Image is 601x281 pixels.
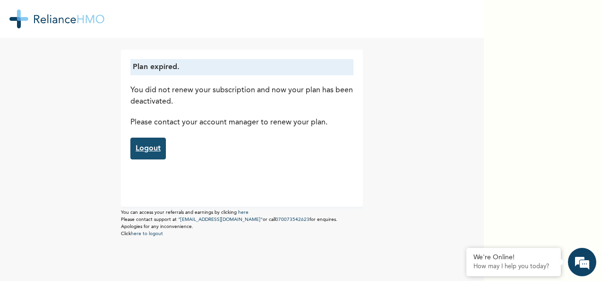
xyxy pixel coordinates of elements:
[130,117,353,128] p: Please contact your account manager to renew your plan.
[5,200,180,233] textarea: Type your message and hit 'Enter'
[155,5,178,27] div: Minimize live chat window
[178,217,263,222] a: "[EMAIL_ADDRESS][DOMAIN_NAME]"
[130,85,353,107] p: You did not renew your subscription and now your plan has been deactivated.
[130,138,166,159] a: Logout
[17,47,38,71] img: d_794563401_company_1708531726252_794563401
[49,53,159,65] div: Chat with us now
[133,61,351,73] p: Plan expired.
[473,254,554,262] div: We're Online!
[5,249,93,256] span: Conversation
[473,263,554,271] p: How may I help you today?
[121,209,363,216] p: You can access your referrals and earnings by clicking
[121,216,363,230] p: Please contact support at or call for enquires. Apologies for any inconvenience.
[93,233,180,262] div: FAQs
[55,90,130,185] span: We're online!
[238,210,249,215] a: here
[275,217,309,222] a: 070073542623
[131,231,163,236] a: here to logout
[9,9,104,28] img: RelianceHMO
[121,230,363,237] p: Click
